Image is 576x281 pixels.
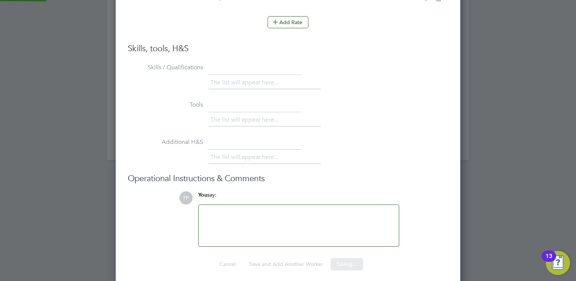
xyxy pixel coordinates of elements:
[545,256,552,266] div: 13
[213,258,242,270] button: Cancel
[546,251,570,275] button: Open Resource Center, 13 new notifications
[331,258,363,270] button: Saving...
[198,192,207,198] span: You
[179,191,193,205] span: FP
[243,258,329,270] button: Save and Add Another Worker
[198,191,399,205] div: say:
[128,173,448,184] h3: Operational Instructions & Comments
